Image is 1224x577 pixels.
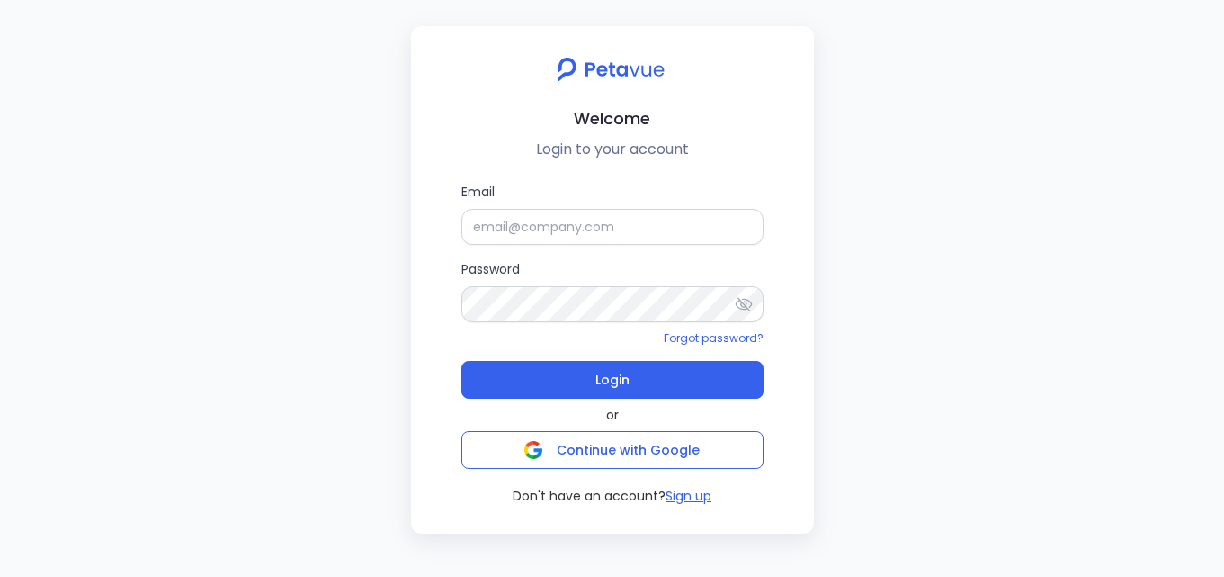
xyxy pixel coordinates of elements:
[425,105,800,131] h2: Welcome
[461,259,764,322] label: Password
[595,367,630,392] span: Login
[461,182,764,245] label: Email
[513,487,666,505] span: Don't have an account?
[425,139,800,160] p: Login to your account
[461,431,764,469] button: Continue with Google
[461,209,764,245] input: Email
[557,441,700,459] span: Continue with Google
[461,361,764,399] button: Login
[664,330,764,346] a: Forgot password?
[666,487,711,505] button: Sign up
[547,48,677,91] img: petavue logo
[606,406,619,424] span: or
[461,286,764,322] input: Password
